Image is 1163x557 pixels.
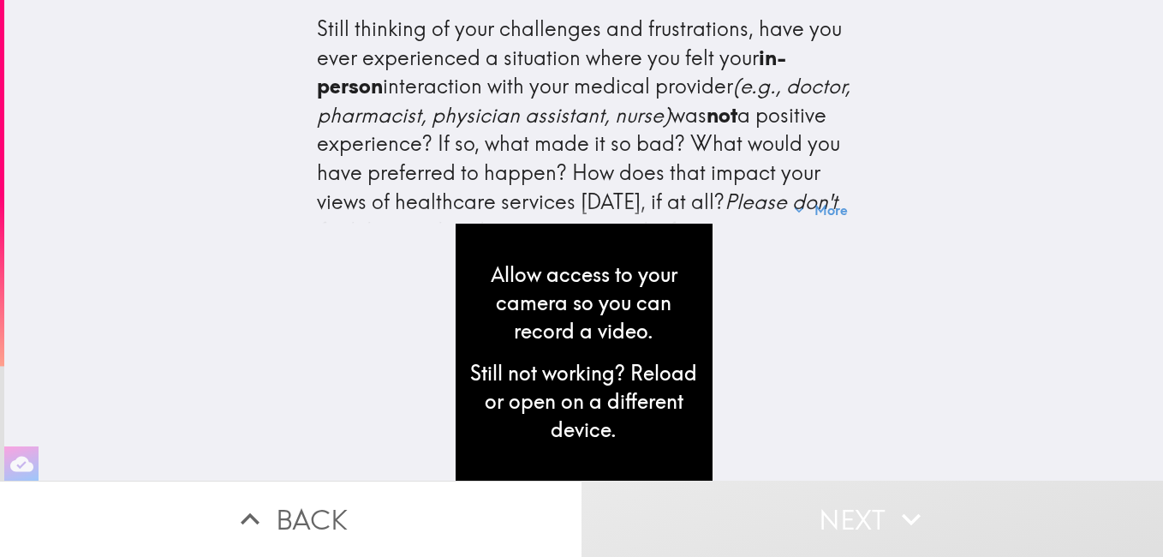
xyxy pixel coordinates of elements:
[317,15,851,273] div: Still thinking of your challenges and frustrations, have you ever experienced a situation where y...
[581,481,1163,557] button: Next
[787,193,855,227] button: More
[469,261,699,345] div: Allow access to your camera so you can record a video.
[317,73,856,128] i: (e.g., doctor, pharmacist, physician assistant, nurse)
[469,359,699,444] div: Still not working? Reload or open on a different device.
[707,102,737,128] b: not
